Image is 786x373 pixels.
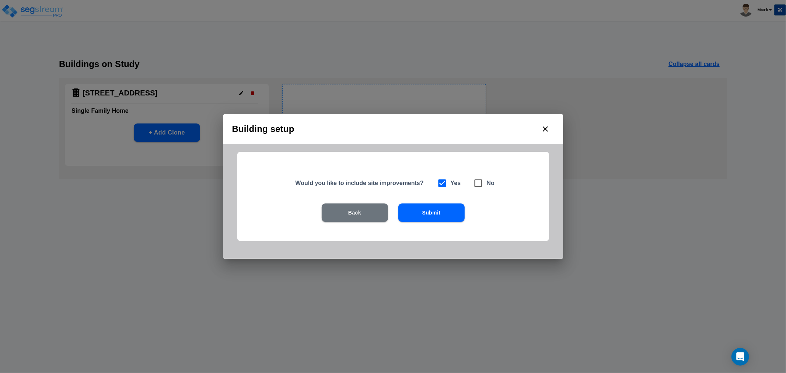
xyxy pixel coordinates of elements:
h6: No [487,178,495,188]
button: close [537,120,554,138]
h2: Building setup [223,114,563,144]
button: Back [322,203,388,222]
button: Submit [398,203,465,222]
h5: Would you like to include site improvements? [296,179,428,187]
div: Open Intercom Messenger [731,348,749,366]
h6: Yes [451,178,461,188]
